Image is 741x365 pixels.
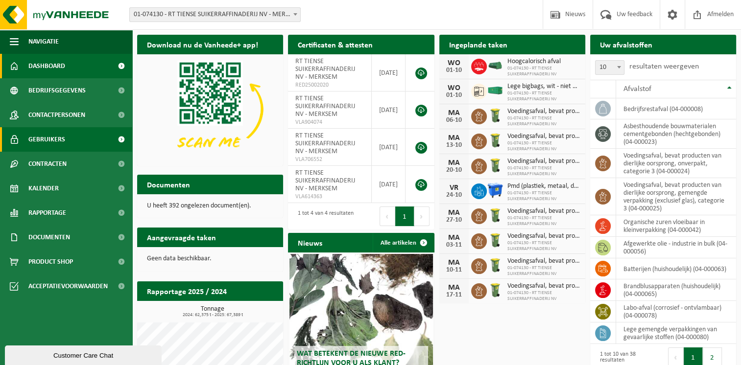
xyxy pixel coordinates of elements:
[507,240,580,252] span: 01-074130 - RT TIENSE SUIKERRAFFINADERIJ NV
[616,322,736,344] td: lege gemengde verpakkingen van gevaarlijke stoffen (04-000080)
[507,140,580,152] span: 01-074130 - RT TIENSE SUIKERRAFFINADERIJ NV
[616,237,736,258] td: afgewerkte olie - industrie in bulk (04-000056)
[444,184,464,192] div: VR
[295,193,363,201] span: VLA614363
[28,250,73,274] span: Product Shop
[487,61,503,70] img: HK-XK-22-GN-00
[507,115,580,127] span: 01-074130 - RT TIENSE SUIKERRAFFINADERIJ NV
[295,118,363,126] span: VLA904074
[623,85,651,93] span: Afvalstof
[444,142,464,149] div: 13-10
[444,259,464,267] div: MA
[288,233,332,252] h2: Nieuws
[487,132,503,149] img: WB-0140-HPE-GN-50
[372,129,406,166] td: [DATE]
[595,60,624,75] span: 10
[629,63,699,70] label: resultaten weergeven
[487,257,503,274] img: WB-0140-HPE-GN-50
[616,178,736,215] td: voedingsafval, bevat producten van dierlijke oorsprong, gemengde verpakking (exclusief glas), cat...
[372,166,406,203] td: [DATE]
[616,279,736,301] td: brandblusapparaten (huishoudelijk) (04-000065)
[28,127,65,152] span: Gebruikers
[507,91,580,102] span: 01-074130 - RT TIENSE SUIKERRAFFINADERIJ NV
[444,242,464,249] div: 03-11
[487,232,503,249] img: WB-0140-HPE-GN-50
[487,282,503,298] img: WB-0140-HPE-GN-50
[487,207,503,224] img: WB-0140-HPE-GN-50
[507,83,580,91] span: Lege bigbags, wit - niet gevaarlijk - los
[487,86,503,95] img: HK-XC-40-GN-00
[507,215,580,227] span: 01-074130 - RT TIENSE SUIKERRAFFINADERIJ NV
[444,217,464,224] div: 27-10
[142,313,283,318] span: 2024: 62,375 t - 2025: 67,389 t
[372,54,406,91] td: [DATE]
[616,215,736,237] td: organische zuren vloeibaar in kleinverpakking (04-000042)
[372,91,406,129] td: [DATE]
[507,158,580,165] span: Voedingsafval, bevat producten van dierlijke oorsprong, onverpakt, categorie 3
[137,54,283,164] img: Download de VHEPlus App
[137,281,237,300] h2: Rapportage 2025 / 2024
[147,203,273,209] p: U heeft 392 ongelezen document(en).
[444,92,464,99] div: 01-10
[295,95,355,118] span: RT TIENSE SUIKERRAFFINADERIJ NV - MERKSEM
[380,206,395,226] button: Previous
[507,282,580,290] span: Voedingsafval, bevat producten van dierlijke oorsprong, onverpakt, categorie 3
[507,257,580,265] span: Voedingsafval, bevat producten van dierlijke oorsprong, onverpakt, categorie 3
[5,343,164,365] iframe: chat widget
[295,58,355,81] span: RT TIENSE SUIKERRAFFINADERIJ NV - MERKSEM
[444,109,464,117] div: MA
[414,206,430,226] button: Next
[373,233,433,252] a: Alle artikelen
[444,292,464,298] div: 17-11
[507,232,580,240] span: Voedingsafval, bevat producten van dierlijke oorsprong, onverpakt, categorie 3
[590,35,662,54] h2: Uw afvalstoffen
[130,8,300,22] span: 01-074130 - RT TIENSE SUIKERRAFFINADERIJ NV - MERKSEM
[137,228,226,247] h2: Aangevraagde taken
[28,29,59,54] span: Navigatie
[444,134,464,142] div: MA
[507,133,580,140] span: Voedingsafval, bevat producten van dierlijke oorsprong, onverpakt, categorie 3
[507,265,580,277] span: 01-074130 - RT TIENSE SUIKERRAFFINADERIJ NV
[142,306,283,318] h3: Tonnage
[487,107,503,124] img: WB-0140-HPE-GN-50
[616,149,736,178] td: voedingsafval, bevat producten van dierlijke oorsprong, onverpakt, categorie 3 (04-000024)
[28,78,86,103] span: Bedrijfsgegevens
[295,81,363,89] span: RED25002020
[295,156,363,163] span: VLA706552
[487,182,503,199] img: WB-1100-HPE-BE-01
[616,98,736,119] td: bedrijfsrestafval (04-000008)
[616,301,736,322] td: labo-afval (corrosief - ontvlambaar) (04-000078)
[487,157,503,174] img: WB-0140-HPE-GN-50
[444,209,464,217] div: MA
[616,119,736,149] td: asbesthoudende bouwmaterialen cementgebonden (hechtgebonden) (04-000023)
[444,159,464,167] div: MA
[444,267,464,274] div: 10-11
[507,290,580,302] span: 01-074130 - RT TIENSE SUIKERRAFFINADERIJ NV
[507,190,580,202] span: 01-074130 - RT TIENSE SUIKERRAFFINADERIJ NV
[28,225,70,250] span: Documenten
[147,255,273,262] p: Geen data beschikbaar.
[444,117,464,124] div: 06-10
[507,58,580,66] span: Hoogcalorisch afval
[616,258,736,279] td: batterijen (huishoudelijk) (04-000063)
[507,165,580,177] span: 01-074130 - RT TIENSE SUIKERRAFFINADERIJ NV
[28,176,59,201] span: Kalender
[444,192,464,199] div: 24-10
[210,300,282,320] a: Bekijk rapportage
[129,7,301,22] span: 01-074130 - RT TIENSE SUIKERRAFFINADERIJ NV - MERKSEM
[444,234,464,242] div: MA
[28,54,65,78] span: Dashboard
[507,108,580,115] span: Voedingsafval, bevat producten van dierlijke oorsprong, onverpakt, categorie 3
[28,201,66,225] span: Rapportage
[28,103,85,127] span: Contactpersonen
[439,35,517,54] h2: Ingeplande taken
[395,206,414,226] button: 1
[444,284,464,292] div: MA
[444,59,464,67] div: WO
[295,169,355,192] span: RT TIENSE SUIKERRAFFINADERIJ NV - MERKSEM
[137,175,200,194] h2: Documenten
[137,35,268,54] h2: Download nu de Vanheede+ app!
[28,152,67,176] span: Contracten
[293,205,354,227] div: 1 tot 4 van 4 resultaten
